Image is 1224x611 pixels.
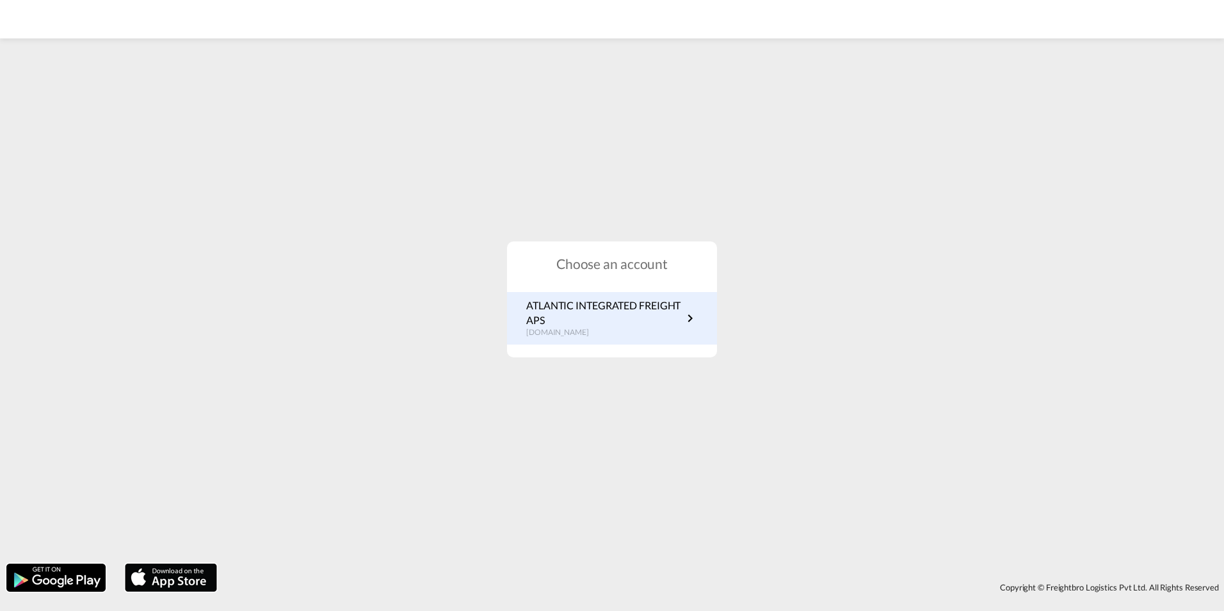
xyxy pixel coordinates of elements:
img: apple.png [124,562,218,593]
p: [DOMAIN_NAME] [526,327,682,338]
img: google.png [5,562,107,593]
p: ATLANTIC INTEGRATED FREIGHT APS [526,298,682,327]
div: Copyright © Freightbro Logistics Pvt Ltd. All Rights Reserved [223,576,1224,598]
h1: Choose an account [507,254,717,273]
md-icon: icon-chevron-right [682,311,698,326]
a: ATLANTIC INTEGRATED FREIGHT APS[DOMAIN_NAME] [526,298,698,338]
